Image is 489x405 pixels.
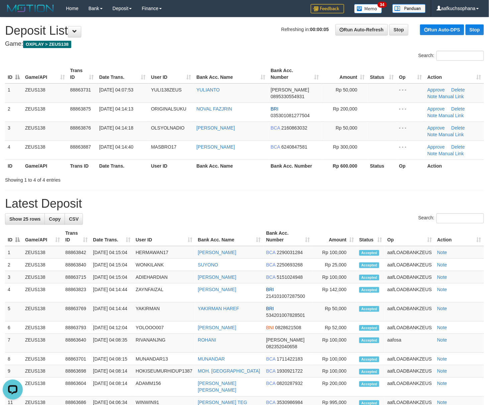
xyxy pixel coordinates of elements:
[354,4,382,13] img: Button%20Memo.svg
[65,213,83,225] a: CSV
[196,87,220,92] a: YULIANTO
[5,259,22,271] td: 2
[268,160,321,172] th: Bank Acc. Number
[396,83,425,103] td: - - -
[196,144,235,150] a: [PERSON_NAME]
[5,3,56,13] img: MOTION_logo.png
[281,27,329,32] span: Refreshing in:
[357,227,385,246] th: Status: activate to sort column ascending
[313,302,357,322] td: Rp 50,000
[22,378,63,397] td: ZEUS138
[313,353,357,365] td: Rp 100,000
[22,122,68,141] td: ZEUS138
[392,4,426,13] img: panduan.png
[271,106,278,112] span: BRI
[396,64,425,83] th: Op: activate to sort column ascending
[5,246,22,259] td: 1
[385,322,434,334] td: aafLOADBANKZEUS
[266,369,276,374] span: BCA
[133,271,195,283] td: ADIEHARDIAN
[321,64,367,83] th: Amount: activate to sort column ascending
[70,144,91,150] span: 88863887
[149,64,194,83] th: User ID: activate to sort column ascending
[313,378,357,397] td: Rp 200,000
[198,337,216,343] a: ROHANI
[277,262,303,267] span: Copy 2250693268 to clipboard
[266,306,274,311] span: BRI
[313,259,357,271] td: Rp 25,000
[437,250,447,255] a: Note
[313,227,357,246] th: Amount: activate to sort column ascending
[70,106,91,112] span: 88863875
[198,274,236,280] a: [PERSON_NAME]
[198,369,260,374] a: MOH. [GEOGRAPHIC_DATA]
[5,365,22,378] td: 9
[437,262,447,267] a: Note
[195,227,264,246] th: Bank Acc. Name: activate to sort column ascending
[63,227,90,246] th: Trans ID: activate to sort column ascending
[389,24,408,35] a: Stop
[63,353,90,365] td: 88863701
[63,365,90,378] td: 88863698
[22,259,63,271] td: ZEUS138
[266,356,276,362] span: BCA
[437,381,447,386] a: Note
[133,322,195,334] td: YOLOOO007
[359,369,379,375] span: Accepted
[385,259,434,271] td: aafLOADBANKZEUS
[427,151,437,156] a: Note
[313,334,357,353] td: Rp 100,000
[196,125,235,131] a: [PERSON_NAME]
[22,246,63,259] td: ZEUS138
[266,325,274,330] span: BNI
[22,103,68,122] td: ZEUS138
[427,94,437,99] a: Note
[68,160,97,172] th: Trans ID
[425,64,484,83] th: Action: activate to sort column ascending
[3,3,23,23] button: Open LiveChat chat widget
[22,160,68,172] th: Game/API
[198,250,236,255] a: [PERSON_NAME]
[367,64,396,83] th: Status: activate to sort column ascending
[396,141,425,160] td: - - -
[5,64,22,83] th: ID: activate to sort column descending
[418,213,484,223] label: Search:
[63,246,90,259] td: 88863842
[281,125,307,131] span: Copy 2160863032 to clipboard
[99,87,133,92] span: [DATE] 04:07:53
[63,378,90,397] td: 88863604
[90,322,133,334] td: [DATE] 04:12:04
[99,125,133,131] span: [DATE] 04:14:18
[385,246,434,259] td: aafLOADBANKZEUS
[5,353,22,365] td: 8
[281,144,307,150] span: Copy 6240847581 to clipboard
[437,274,447,280] a: Note
[437,306,447,311] a: Note
[333,106,357,112] span: Rp 200,000
[90,378,133,397] td: [DATE] 04:08:14
[277,250,303,255] span: Copy 2290031284 to clipboard
[63,322,90,334] td: 88863793
[90,302,133,322] td: [DATE] 04:14:44
[436,213,484,223] input: Search:
[23,41,71,48] span: OXPLAY > ZEUS138
[133,353,195,365] td: MUNANDAR13
[63,302,90,322] td: 88863769
[5,197,484,210] h1: Latest Deposit
[133,378,195,397] td: ADAMM156
[266,337,305,343] span: [PERSON_NAME]
[266,250,276,255] span: BCA
[99,106,133,112] span: [DATE] 04:14:13
[90,365,133,378] td: [DATE] 04:08:14
[5,213,45,225] a: Show 25 rows
[151,125,185,131] span: OLSYOLNADIO
[5,160,22,172] th: ID
[277,381,303,386] span: Copy 0820287932 to clipboard
[359,325,379,331] span: Accepted
[90,334,133,353] td: [DATE] 04:08:35
[149,160,194,172] th: User ID
[266,293,305,299] span: Copy 214101007287500 to clipboard
[151,87,182,92] span: YULI138ZEUS
[99,144,133,150] span: [DATE] 04:14:40
[70,125,91,131] span: 88863876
